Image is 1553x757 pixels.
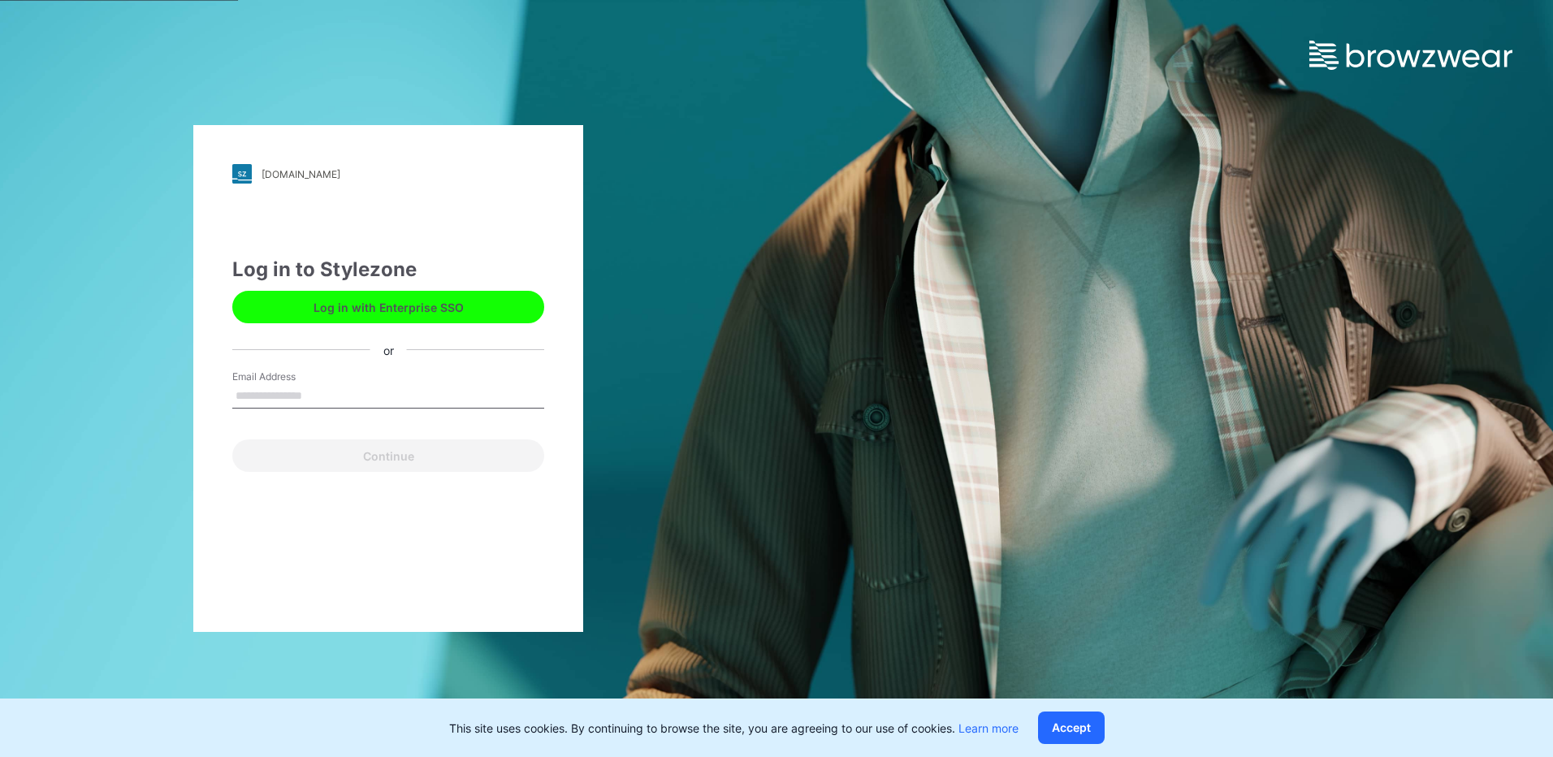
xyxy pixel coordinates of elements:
[232,164,252,184] img: stylezone-logo.562084cfcfab977791bfbf7441f1a819.svg
[370,341,407,358] div: or
[232,370,346,384] label: Email Address
[262,168,340,180] div: [DOMAIN_NAME]
[449,720,1019,737] p: This site uses cookies. By continuing to browse the site, you are agreeing to our use of cookies.
[958,721,1019,735] a: Learn more
[1038,712,1105,744] button: Accept
[232,164,544,184] a: [DOMAIN_NAME]
[1309,41,1512,70] img: browzwear-logo.e42bd6dac1945053ebaf764b6aa21510.svg
[232,255,544,284] div: Log in to Stylezone
[232,291,544,323] button: Log in with Enterprise SSO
